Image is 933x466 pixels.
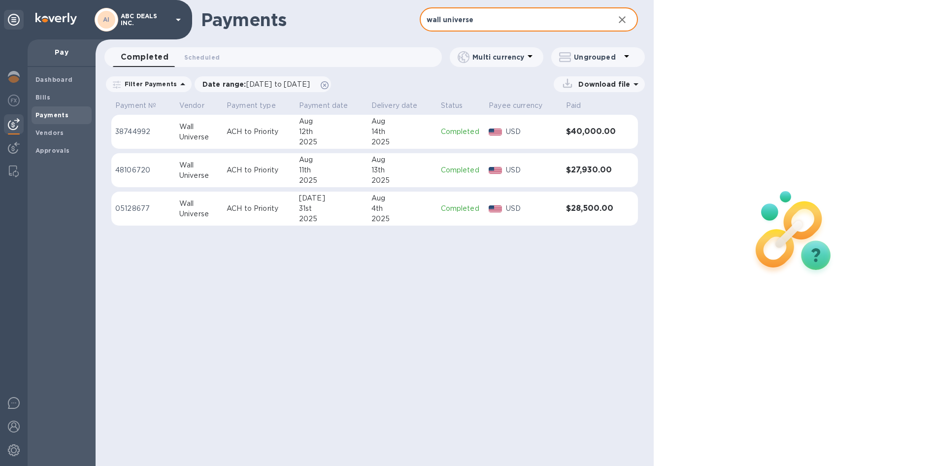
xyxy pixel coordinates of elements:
[566,100,594,111] span: Paid
[566,127,618,136] h3: $40,000.00
[35,47,88,57] p: Pay
[179,100,217,111] span: Vendor
[566,100,581,111] p: Paid
[184,52,220,63] span: Scheduled
[299,137,364,147] div: 2025
[35,111,68,119] b: Payments
[489,205,502,212] img: USD
[489,129,502,135] img: USD
[115,203,171,214] p: 05128677
[201,9,420,30] h1: Payments
[299,100,361,111] span: Payment date
[115,165,171,175] p: 48106720
[299,155,364,165] div: Aug
[371,165,433,175] div: 13th
[179,100,204,111] p: Vendor
[506,203,558,214] p: USD
[299,203,364,214] div: 31st
[566,166,618,175] h3: $27,930.00
[574,79,630,89] p: Download file
[489,167,502,174] img: USD
[115,100,169,111] span: Payment №
[371,127,433,137] div: 14th
[506,127,558,137] p: USD
[506,165,558,175] p: USD
[35,94,50,101] b: Bills
[371,100,418,111] p: Delivery date
[371,214,433,224] div: 2025
[574,52,621,62] p: Ungrouped
[371,193,433,203] div: Aug
[227,165,291,175] p: ACH to Priority
[179,160,219,170] div: Wall
[179,209,219,219] div: Universe
[227,100,289,111] span: Payment type
[246,80,310,88] span: [DATE] to [DATE]
[115,127,171,137] p: 38744992
[566,204,618,213] h3: $28,500.00
[371,116,433,127] div: Aug
[8,95,20,106] img: Foreign exchange
[35,129,64,136] b: Vendors
[35,13,77,25] img: Logo
[179,122,219,132] div: Wall
[121,80,177,88] p: Filter Payments
[371,100,431,111] span: Delivery date
[121,13,170,27] p: ABC DEALS INC.
[489,100,555,111] span: Payee currency
[441,100,463,111] p: Status
[472,52,524,62] p: Multi currency
[371,155,433,165] div: Aug
[103,16,110,23] b: AI
[441,203,481,214] p: Completed
[299,214,364,224] div: 2025
[4,10,24,30] div: Unpin categories
[227,100,276,111] p: Payment type
[35,76,73,83] b: Dashboard
[441,100,476,111] span: Status
[179,170,219,181] div: Universe
[227,203,291,214] p: ACH to Priority
[371,137,433,147] div: 2025
[202,79,315,89] p: Date range :
[371,175,433,186] div: 2025
[179,132,219,142] div: Universe
[299,193,364,203] div: [DATE]
[441,165,481,175] p: Completed
[441,127,481,137] p: Completed
[299,165,364,175] div: 11th
[115,100,156,111] p: Payment №
[299,127,364,137] div: 12th
[121,50,168,64] span: Completed
[489,100,542,111] p: Payee currency
[179,199,219,209] div: Wall
[35,147,70,154] b: Approvals
[299,175,364,186] div: 2025
[299,116,364,127] div: Aug
[227,127,291,137] p: ACH to Priority
[371,203,433,214] div: 4th
[299,100,348,111] p: Payment date
[195,76,331,92] div: Date range:[DATE] to [DATE]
